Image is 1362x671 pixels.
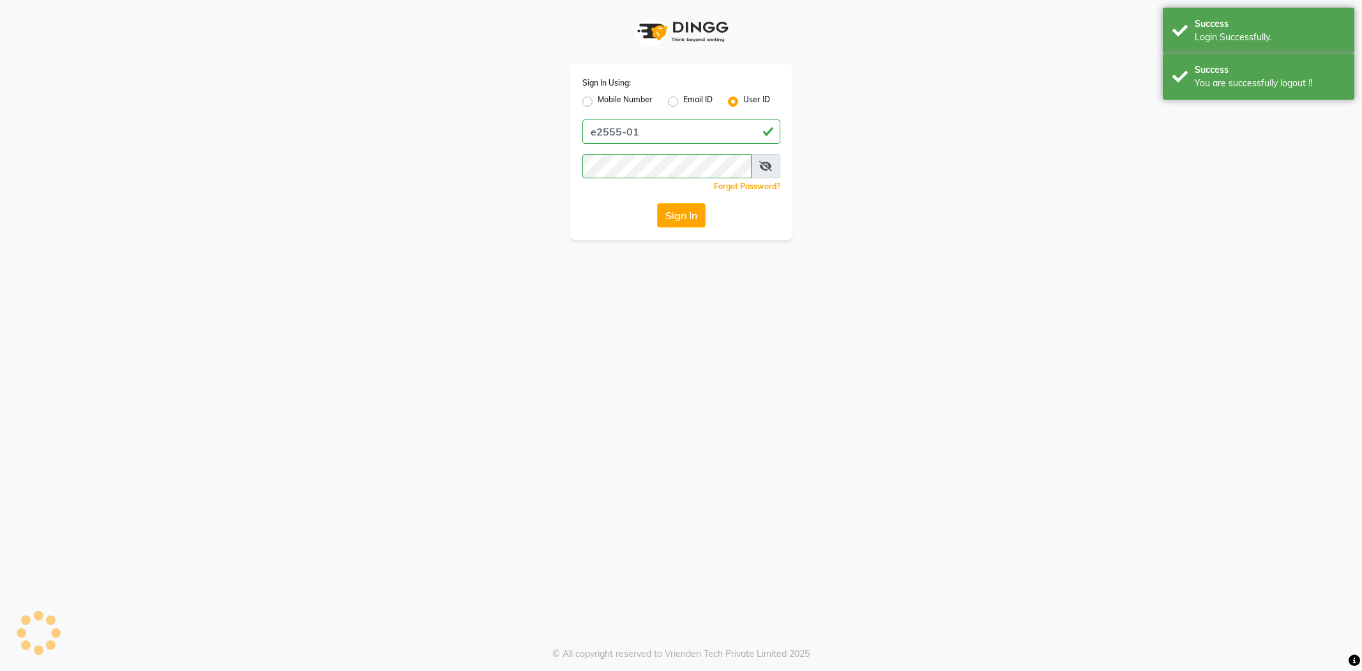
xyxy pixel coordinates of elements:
button: Sign In [657,203,706,228]
div: Success [1195,63,1345,77]
input: Username [582,120,780,144]
label: Sign In Using: [582,77,631,89]
a: Forgot Password? [714,181,780,191]
label: Mobile Number [598,94,653,109]
label: User ID [743,94,770,109]
div: Success [1195,17,1345,31]
div: You are successfully logout !! [1195,77,1345,90]
input: Username [582,154,752,178]
img: logo1.svg [630,13,732,50]
label: Email ID [683,94,713,109]
div: Login Successfully. [1195,31,1345,44]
